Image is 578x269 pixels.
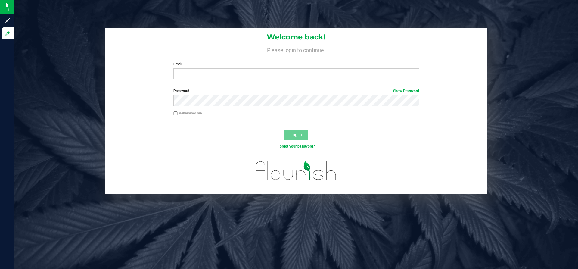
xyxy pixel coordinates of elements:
[5,30,11,36] inline-svg: Log in
[105,46,487,53] h4: Please login to continue.
[173,89,189,93] span: Password
[5,17,11,23] inline-svg: Sign up
[173,61,419,67] label: Email
[290,132,302,137] span: Log In
[173,111,202,116] label: Remember me
[284,130,308,140] button: Log In
[393,89,419,93] a: Show Password
[278,144,315,149] a: Forgot your password?
[173,111,178,116] input: Remember me
[105,33,487,41] h1: Welcome back!
[248,155,344,186] img: flourish_logo.svg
